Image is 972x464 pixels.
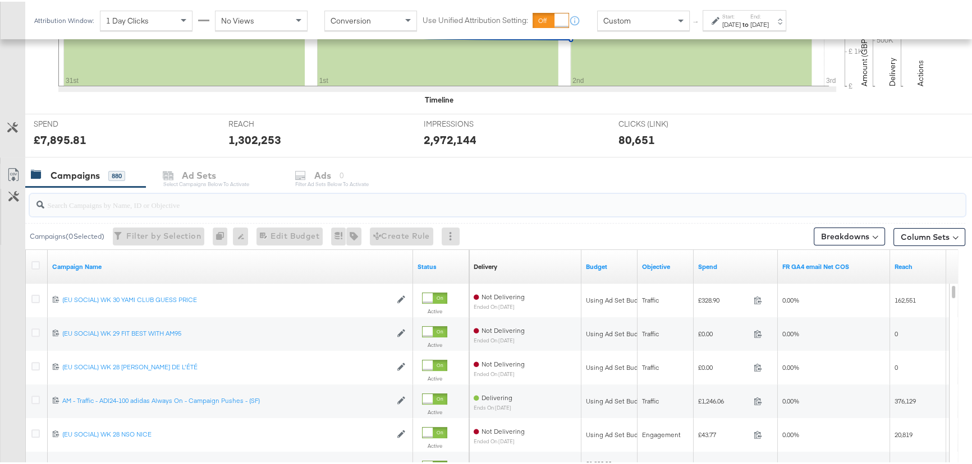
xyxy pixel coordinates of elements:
span: Not Delivering [482,425,525,434]
span: Traffic [642,395,659,403]
span: 0.00% [782,395,799,403]
label: Active [422,440,447,448]
a: (EU SOCIAL) WK 30 YAMI CLUB GUESS PRICE [62,294,391,303]
span: Delivering [482,392,512,400]
a: Shows the current state of your Ad Campaign. [418,261,465,270]
div: Using Ad Set Budget [586,294,648,303]
span: CLICKS (LINK) [618,117,703,128]
span: Not Delivering [482,324,525,333]
sub: ends on [DATE] [474,403,512,409]
a: The total amount spent to date. [698,261,773,270]
a: FR GA4 Net COS [782,261,886,270]
span: Not Delivering [482,291,525,299]
span: 162,551 [895,294,916,303]
span: SPEND [34,117,118,128]
a: (EU SOCIAL) WK 28 NSO NICE [62,428,391,438]
div: Campaigns ( 0 Selected) [30,230,104,240]
a: The maximum amount you're willing to spend on your ads, on average each day or over the lifetime ... [586,261,633,270]
a: Your campaign's objective. [642,261,689,270]
span: 0 [895,361,898,370]
button: Breakdowns [814,226,885,244]
span: No Views [221,14,254,24]
span: Traffic [642,328,659,336]
div: 80,651 [618,130,655,146]
a: Reflects the ability of your Ad Campaign to achieve delivery based on ad states, schedule and bud... [474,261,497,270]
div: [DATE] [750,18,769,27]
span: Engagement [642,429,681,437]
span: REACH [228,117,313,128]
span: £1,246.06 [698,395,749,403]
span: Traffic [642,361,659,370]
a: (EU SOCIAL) WK 28 [PERSON_NAME] DE L'ÉTÉ [62,361,391,370]
label: Start: [722,11,741,18]
div: Timeline [425,93,453,104]
span: £43.77 [698,429,749,437]
span: 1 Day Clicks [106,14,149,24]
button: Column Sets [893,226,965,244]
div: Attribution Window: [34,15,94,23]
span: 0.00% [782,294,799,303]
label: Active [422,407,447,414]
a: (EU SOCIAL) WK 29 FIT BEST WITH AM95 [62,327,391,337]
div: [DATE] [722,18,741,27]
a: AM - Traffic - ADI24-100 adidas Always On - Campaign Pushes - (SF) [62,395,391,404]
input: Search Campaigns by Name, ID or Objective [44,188,881,210]
span: 20,819 [895,429,913,437]
a: The number of people your ad was served to. [895,261,942,270]
span: 0.00% [782,429,799,437]
sub: ended on [DATE] [474,369,525,375]
text: Delivery [887,56,897,85]
label: Active [422,306,447,313]
label: End: [750,11,769,18]
text: Amount (GBP) [859,35,869,85]
span: £0.00 [698,361,749,370]
span: ↑ [691,19,702,23]
label: Active [422,340,447,347]
span: 376,129 [895,395,916,403]
div: 1,302,253 [228,130,281,146]
div: Campaigns [51,168,100,180]
div: (EU SOCIAL) WK 28 [PERSON_NAME] DE L'ÉTÉ [62,361,391,370]
strong: to [741,18,750,27]
span: £328.90 [698,294,749,303]
label: Use Unified Attribution Setting: [423,13,528,24]
div: Using Ad Set Budget [586,361,648,370]
span: IMPRESSIONS [424,117,508,128]
div: 880 [108,169,125,179]
div: £7,895.81 [34,130,86,146]
sub: ended on [DATE] [474,302,525,308]
span: Custom [603,14,631,24]
div: 0 [213,226,233,244]
span: Conversion [331,14,371,24]
div: Delivery [474,261,497,270]
span: 0.00% [782,328,799,336]
span: Not Delivering [482,358,525,366]
text: Actions [915,58,925,85]
span: £0.00 [698,328,749,336]
a: Your campaign name. [52,261,409,270]
div: Using Ad Set Budget [586,328,648,337]
label: Active [422,373,447,381]
div: Using Ad Set Budget [586,395,648,404]
div: Using Ad Set Budget [586,429,648,438]
sub: ended on [DATE] [474,437,525,443]
div: 2,972,144 [424,130,476,146]
span: 0 [895,328,898,336]
span: Traffic [642,294,659,303]
span: 0.00% [782,361,799,370]
sub: ended on [DATE] [474,336,525,342]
